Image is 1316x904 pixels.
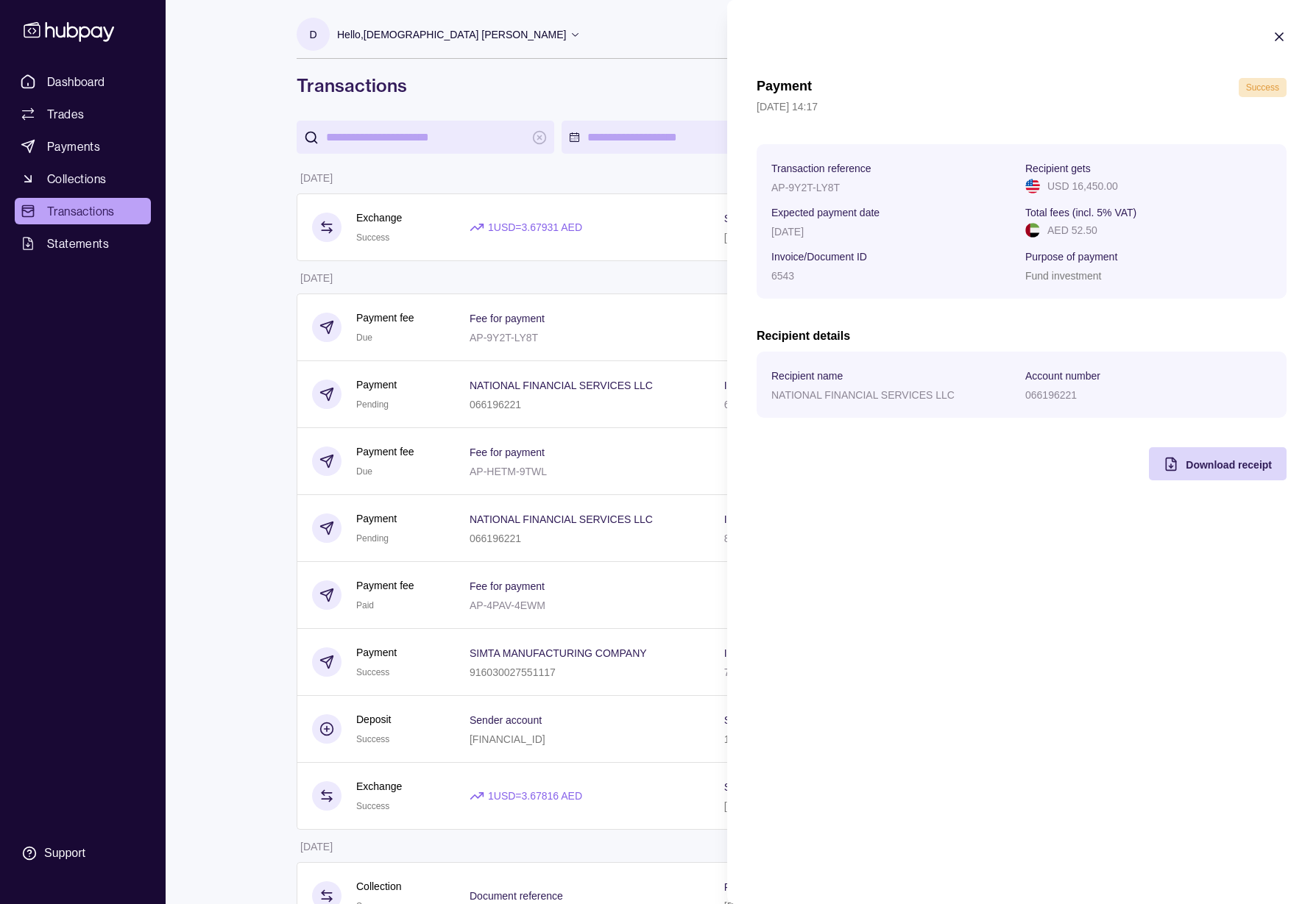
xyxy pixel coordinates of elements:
[771,270,794,282] p: 6543
[1025,251,1117,263] p: Purpose of payment
[1025,207,1136,218] p: Total fees (incl. 5% VAT)
[771,207,880,218] p: Expected payment date
[1047,178,1118,194] p: USD 16,450.00
[1246,82,1279,93] span: Success
[1025,163,1091,174] p: Recipient gets
[771,251,867,263] p: Invoice/Document ID
[771,163,871,174] p: Transaction reference
[1025,389,1077,401] p: 066196221
[757,78,812,97] h1: Payment
[1025,179,1040,193] img: us
[771,226,804,238] p: [DATE]
[771,182,840,193] p: AP-9Y2T-LY8T
[771,389,955,401] p: NATIONAL FINANCIAL SERVICES LLC
[1149,447,1287,480] button: Download receipt
[1025,270,1102,282] p: Fund investment
[757,99,1287,115] p: [DATE] 14:17
[757,328,1287,344] h2: Recipient details
[1047,222,1097,238] p: AED 52.50
[1025,223,1040,238] img: ae
[771,370,843,382] p: Recipient name
[1025,370,1100,382] p: Account number
[1186,459,1272,471] span: Download receipt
